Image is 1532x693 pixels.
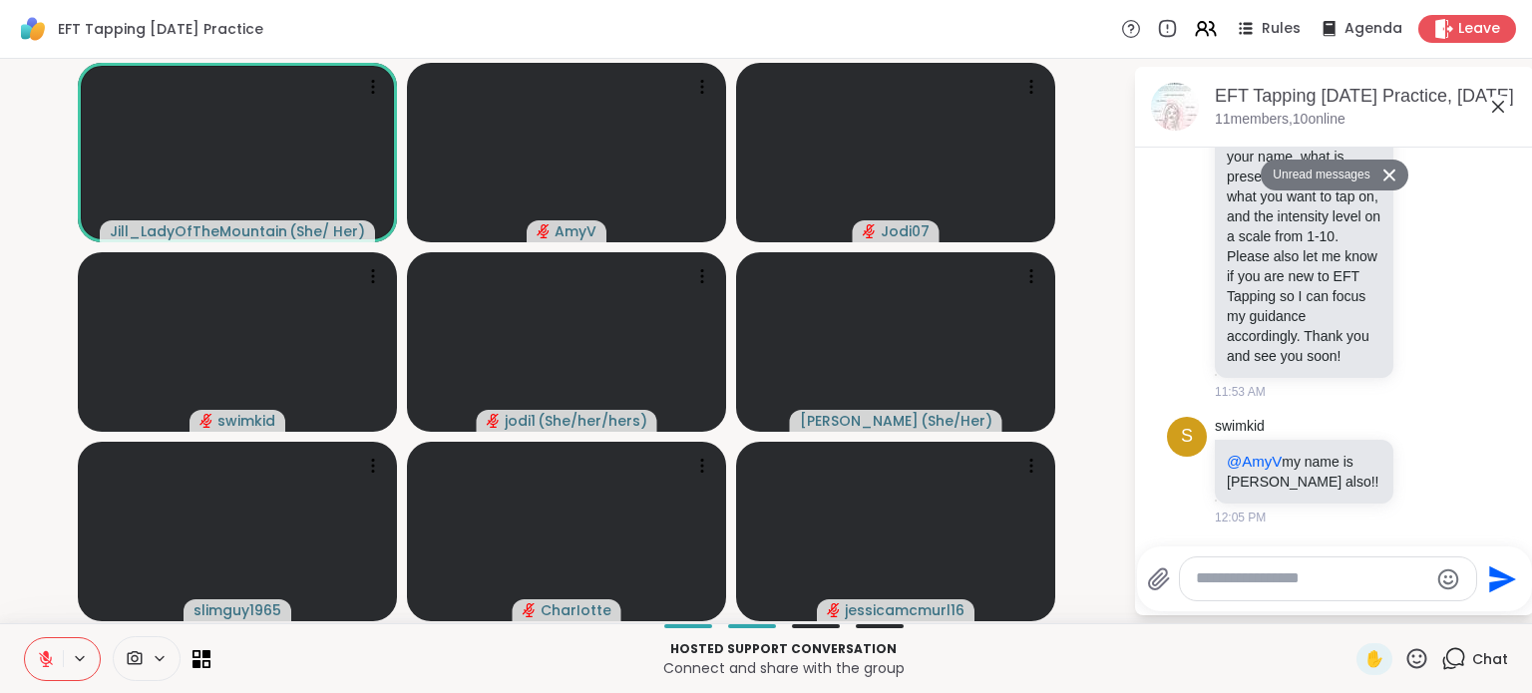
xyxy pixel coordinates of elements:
span: 11:53 AM [1215,383,1266,401]
div: EFT Tapping [DATE] Practice, [DATE] [1215,84,1518,109]
span: audio-muted [487,414,501,428]
span: Jodi07 [881,221,930,241]
p: Welcome! Please type in your name, what is present for you [DATE]/ what you want to tap on, and t... [1227,127,1381,366]
span: audio-muted [863,224,877,238]
button: Send [1477,556,1522,601]
p: 11 members, 10 online [1215,110,1345,130]
button: Emoji picker [1436,567,1460,591]
textarea: Type your message [1196,568,1428,589]
span: EFT Tapping [DATE] Practice [58,19,263,39]
span: jodi1 [505,411,536,431]
p: Connect and share with the group [222,658,1344,678]
span: Jill_LadyOfTheMountain [110,221,287,241]
span: Chat [1472,649,1508,669]
span: [PERSON_NAME] [800,411,919,431]
button: Unread messages [1261,160,1375,191]
span: Leave [1458,19,1500,39]
span: Agenda [1344,19,1402,39]
img: EFT Tapping Monday Practice, Sep 08 [1151,83,1199,131]
a: swimkid [1215,417,1265,437]
span: ( She/Her ) [921,411,992,431]
span: ( She/ Her ) [289,221,365,241]
span: 12:05 PM [1215,509,1266,526]
span: swimkid [217,411,275,431]
span: audio-muted [523,603,537,617]
span: audio-muted [537,224,551,238]
span: audio-muted [827,603,841,617]
span: slimguy1965 [193,600,281,620]
span: ( She/her/hers ) [538,411,647,431]
span: s [1181,423,1193,450]
span: @AmyV [1227,453,1282,470]
span: ✋ [1364,647,1384,671]
span: AmyV [555,221,596,241]
p: Hosted support conversation [222,640,1344,658]
span: jessicamcmurl16 [845,600,964,620]
span: CharIotte [541,600,611,620]
p: my name is [PERSON_NAME] also!! [1227,452,1381,492]
span: audio-muted [199,414,213,428]
img: ShareWell Logomark [16,12,50,46]
span: Rules [1262,19,1301,39]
